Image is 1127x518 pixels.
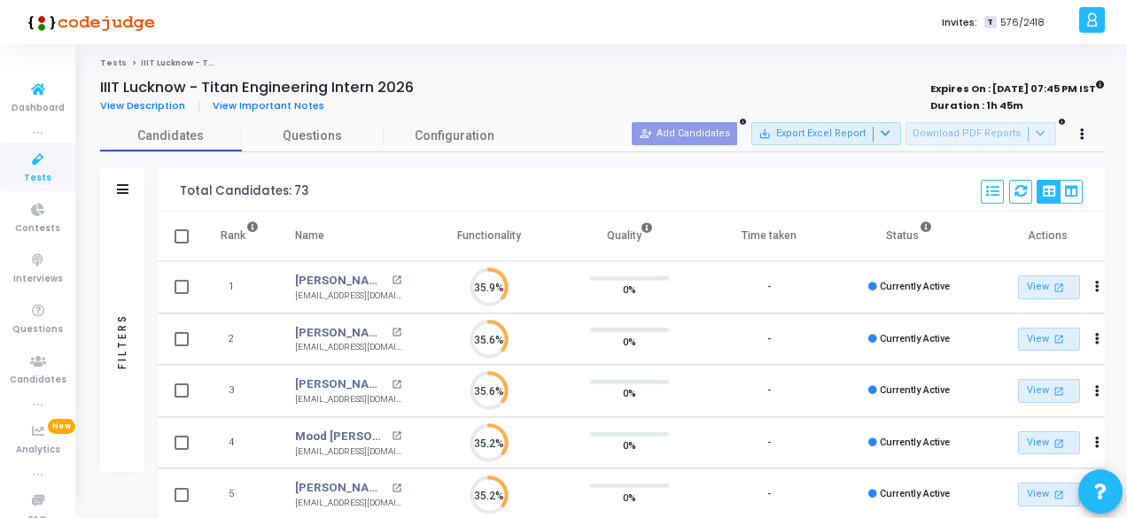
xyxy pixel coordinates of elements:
[930,98,1023,112] strong: Duration : 1h 45m
[392,275,401,285] mat-icon: open_in_new
[202,417,277,469] td: 4
[984,16,996,29] span: T
[100,79,414,97] h4: IIIT Lucknow - Titan Engineering Intern 2026
[880,333,950,344] span: Currently Active
[1085,327,1110,352] button: Actions
[295,290,401,303] div: [EMAIL_ADDRESS][DOMAIN_NAME]
[1052,383,1067,398] mat-icon: open_in_new
[758,128,771,140] mat-icon: save_alt
[100,58,1105,69] nav: breadcrumb
[1085,379,1110,404] button: Actions
[100,100,199,112] a: View Description
[295,479,387,497] a: [PERSON_NAME]
[905,122,1056,145] button: Download PDF Reports
[1018,275,1080,299] a: View
[979,212,1119,261] th: Actions
[295,445,401,459] div: [EMAIL_ADDRESS][DOMAIN_NAME]
[24,171,51,186] span: Tests
[141,58,334,68] span: IIIT Lucknow - Titan Engineering Intern 2026
[559,212,699,261] th: Quality
[1000,15,1045,30] span: 576/2418
[751,122,901,145] button: Export Excel Report
[100,127,242,145] span: Candidates
[880,437,950,448] span: Currently Active
[100,98,185,112] span: View Description
[392,483,401,493] mat-icon: open_in_new
[623,437,636,454] span: 0%
[1052,436,1067,451] mat-icon: open_in_new
[295,375,387,393] a: [PERSON_NAME]
[48,419,75,434] span: New
[930,77,1105,97] strong: Expires On : [DATE] 07:45 PM IST
[767,487,771,502] div: -
[742,226,797,245] div: Time taken
[392,328,401,337] mat-icon: open_in_new
[1037,180,1083,204] div: View Options
[1018,483,1080,506] a: View
[1052,331,1067,346] mat-icon: open_in_new
[1018,328,1080,352] a: View
[202,365,277,417] td: 3
[767,383,771,398] div: -
[419,212,559,261] th: Functionality
[180,184,308,198] div: Total Candidates: 73
[1018,431,1080,455] a: View
[114,244,130,439] div: Filters
[392,431,401,441] mat-icon: open_in_new
[632,122,737,145] button: Add Candidates
[202,261,277,313] td: 1
[202,313,277,366] td: 2
[623,332,636,350] span: 0%
[15,221,60,236] span: Contests
[295,393,401,406] div: [EMAIL_ADDRESS][DOMAIN_NAME]
[22,4,155,40] img: logo
[623,488,636,506] span: 0%
[295,272,387,290] a: [PERSON_NAME]
[942,15,977,30] label: Invites:
[839,212,979,261] th: Status
[199,100,338,112] a: View Important Notes
[1052,280,1067,295] mat-icon: open_in_new
[767,332,771,347] div: -
[295,497,401,510] div: [EMAIL_ADDRESS][DOMAIN_NAME]
[623,281,636,298] span: 0%
[1085,430,1110,455] button: Actions
[100,58,127,68] a: Tests
[295,324,387,342] a: [PERSON_NAME]
[213,98,324,112] span: View Important Notes
[1052,487,1067,502] mat-icon: open_in_new
[202,212,277,261] th: Rank
[767,280,771,295] div: -
[1085,275,1110,300] button: Actions
[295,341,401,354] div: [EMAIL_ADDRESS][DOMAIN_NAME]
[295,428,387,445] a: Mood [PERSON_NAME]
[12,322,63,337] span: Questions
[12,101,65,116] span: Dashboard
[880,384,950,396] span: Currently Active
[10,373,66,388] span: Candidates
[295,226,324,245] div: Name
[880,281,950,292] span: Currently Active
[13,272,63,287] span: Interviews
[767,436,771,451] div: -
[623,384,636,402] span: 0%
[1018,379,1080,403] a: View
[640,128,652,140] mat-icon: person_add_alt
[415,127,494,145] span: Configuration
[880,488,950,499] span: Currently Active
[392,380,401,390] mat-icon: open_in_new
[242,127,384,145] span: Questions
[16,443,60,458] span: Analytics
